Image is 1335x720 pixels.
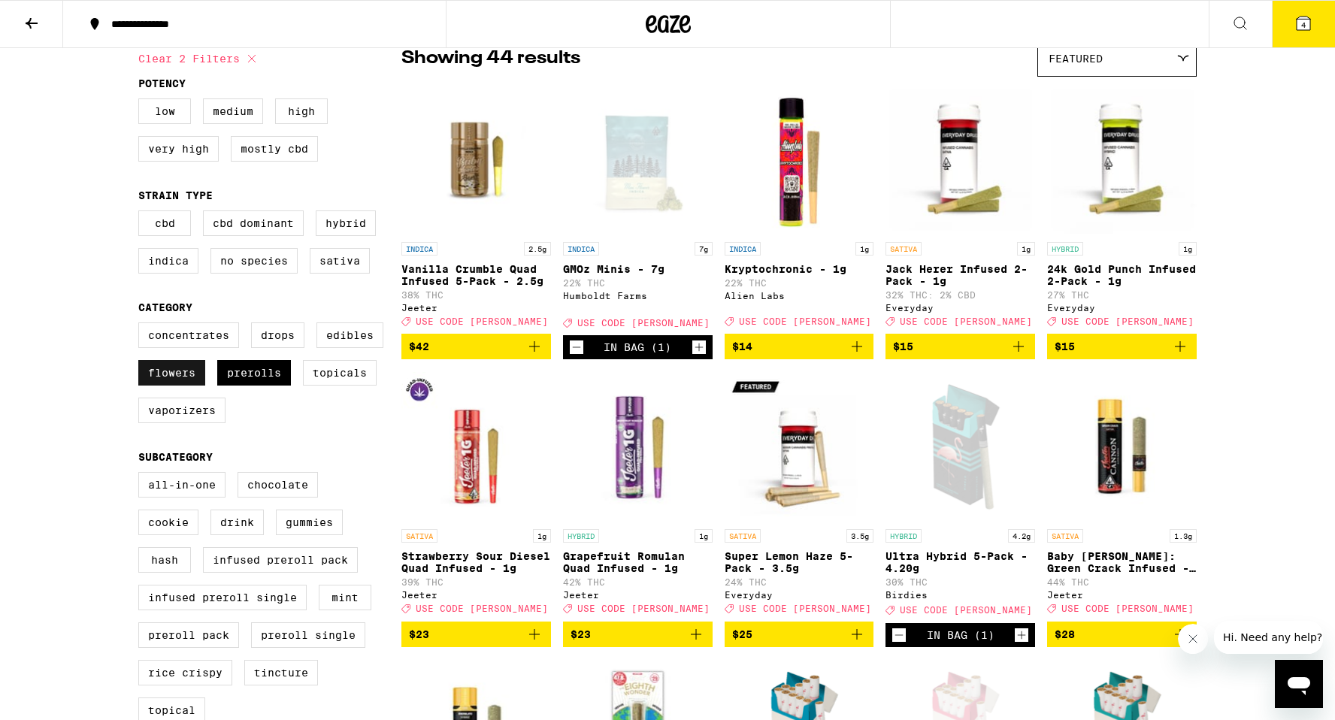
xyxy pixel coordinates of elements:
[138,472,226,498] label: All-In-One
[276,510,343,535] label: Gummies
[563,371,713,522] img: Jeeter - Grapefruit Romulan Quad Infused - 1g
[138,547,191,573] label: Hash
[303,360,377,386] label: Topicals
[1178,624,1208,654] iframe: Close message
[604,341,671,353] div: In Bag (1)
[1047,529,1083,543] p: SATIVA
[563,242,599,256] p: INDICA
[739,316,871,326] span: USE CODE [PERSON_NAME]
[1047,242,1083,256] p: HYBRID
[885,303,1035,313] div: Everyday
[416,316,548,326] span: USE CODE [PERSON_NAME]
[885,334,1035,359] button: Add to bag
[401,550,551,574] p: Strawberry Sour Diesel Quad Infused - 1g
[138,136,219,162] label: Very High
[203,98,263,124] label: Medium
[401,622,551,647] button: Add to bag
[401,263,551,287] p: Vanilla Crumble Quad Infused 5-Pack - 2.5g
[401,577,551,587] p: 39% THC
[725,371,874,522] img: Everyday - Super Lemon Haze 5-Pack - 3.5g
[885,263,1035,287] p: Jack Herer Infused 2-Pack - 1g
[275,98,328,124] label: High
[1047,303,1197,313] div: Everyday
[563,550,713,574] p: Grapefruit Romulan Quad Infused - 1g
[401,303,551,313] div: Jeeter
[725,590,874,600] div: Everyday
[927,629,994,641] div: In Bag (1)
[251,622,365,648] label: Preroll Single
[138,660,232,685] label: Rice Crispy
[533,529,551,543] p: 1g
[238,472,318,498] label: Chocolate
[563,291,713,301] div: Humboldt Farms
[725,84,874,234] img: Alien Labs - Kryptochronic - 1g
[401,590,551,600] div: Jeeter
[725,529,761,543] p: SATIVA
[1275,660,1323,708] iframe: Button to launch messaging window
[316,322,383,348] label: Edibles
[725,550,874,574] p: Super Lemon Haze 5-Pack - 3.5g
[1061,316,1194,326] span: USE CODE [PERSON_NAME]
[885,84,1035,334] a: Open page for Jack Herer Infused 2-Pack - 1g from Everyday
[1017,242,1035,256] p: 1g
[577,604,710,614] span: USE CODE [PERSON_NAME]
[1008,529,1035,543] p: 4.2g
[885,371,1035,622] a: Open page for Ultra Hybrid 5-Pack - 4.20g from Birdies
[138,40,261,77] button: Clear 2 filters
[885,590,1035,600] div: Birdies
[251,322,304,348] label: Drops
[732,628,752,640] span: $25
[1047,263,1197,287] p: 24k Gold Punch Infused 2-Pack - 1g
[401,371,551,621] a: Open page for Strawberry Sour Diesel Quad Infused - 1g from Jeeter
[725,622,874,647] button: Add to bag
[900,606,1032,616] span: USE CODE [PERSON_NAME]
[725,242,761,256] p: INDICA
[138,510,198,535] label: Cookie
[138,77,186,89] legend: Potency
[138,360,205,386] label: Flowers
[1170,529,1197,543] p: 1.3g
[401,84,551,334] a: Open page for Vanilla Crumble Quad Infused 5-Pack - 2.5g from Jeeter
[310,248,370,274] label: Sativa
[725,263,874,275] p: Kryptochronic - 1g
[725,278,874,288] p: 22% THC
[885,577,1035,587] p: 30% THC
[244,660,318,685] label: Tincture
[409,628,429,640] span: $23
[577,318,710,328] span: USE CODE [PERSON_NAME]
[885,290,1035,300] p: 32% THC: 2% CBD
[210,510,264,535] label: Drink
[893,340,913,352] span: $15
[725,334,874,359] button: Add to bag
[725,84,874,334] a: Open page for Kryptochronic - 1g from Alien Labs
[401,529,437,543] p: SATIVA
[1047,371,1197,621] a: Open page for Baby Cannon: Green Crack Infused - 1.3g from Jeeter
[1047,84,1197,334] a: Open page for 24k Gold Punch Infused 2-Pack - 1g from Everyday
[316,210,376,236] label: Hybrid
[855,242,873,256] p: 1g
[138,322,239,348] label: Concentrates
[692,340,707,355] button: Increment
[1061,604,1194,614] span: USE CODE [PERSON_NAME]
[138,210,191,236] label: CBD
[138,98,191,124] label: Low
[138,622,239,648] label: Preroll Pack
[138,248,198,274] label: Indica
[138,301,192,313] legend: Category
[1047,290,1197,300] p: 27% THC
[571,628,591,640] span: $23
[569,340,584,355] button: Decrement
[1047,590,1197,600] div: Jeeter
[725,577,874,587] p: 24% THC
[885,529,922,543] p: HYBRID
[401,334,551,359] button: Add to bag
[1047,371,1197,522] img: Jeeter - Baby Cannon: Green Crack Infused - 1.3g
[563,622,713,647] button: Add to bag
[563,371,713,621] a: Open page for Grapefruit Romulan Quad Infused - 1g from Jeeter
[401,242,437,256] p: INDICA
[563,278,713,288] p: 22% THC
[885,242,922,256] p: SATIVA
[739,604,871,614] span: USE CODE [PERSON_NAME]
[401,46,580,71] p: Showing 44 results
